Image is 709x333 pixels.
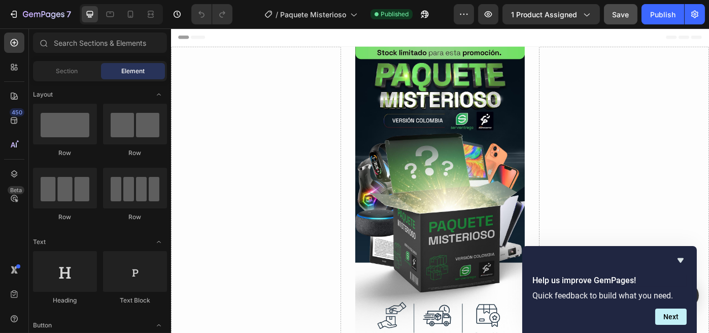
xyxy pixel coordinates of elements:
span: Paquete Misterioso [280,9,346,20]
button: Hide survey [674,254,687,266]
span: Text [33,237,46,247]
span: 1 product assigned [511,9,577,20]
iframe: Design area [171,28,709,333]
div: Row [103,148,167,158]
button: 1 product assigned [502,4,600,24]
span: Layout [33,90,53,99]
span: Button [33,321,52,330]
div: Help us improve GemPages! [532,254,687,325]
div: Undo/Redo [191,4,232,24]
button: 7 [4,4,76,24]
div: Text Block [103,296,167,305]
div: Row [33,148,97,158]
p: 7 [66,8,71,20]
div: 450 [10,108,24,116]
div: Row [103,213,167,222]
p: Quick feedback to build what you need. [532,291,687,300]
div: Row [33,213,97,222]
button: Save [604,4,637,24]
div: Publish [650,9,676,20]
input: Search Sections & Elements [33,33,167,53]
div: Beta [8,186,24,194]
h2: Help us improve GemPages! [532,275,687,287]
span: Element [121,67,145,76]
span: Toggle open [151,234,167,250]
span: Section [56,67,78,76]
div: Heading [33,296,97,305]
span: / [276,9,278,20]
span: Toggle open [151,86,167,103]
span: Save [613,10,629,19]
button: Publish [642,4,684,24]
span: Published [381,10,409,19]
button: Next question [655,309,687,325]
